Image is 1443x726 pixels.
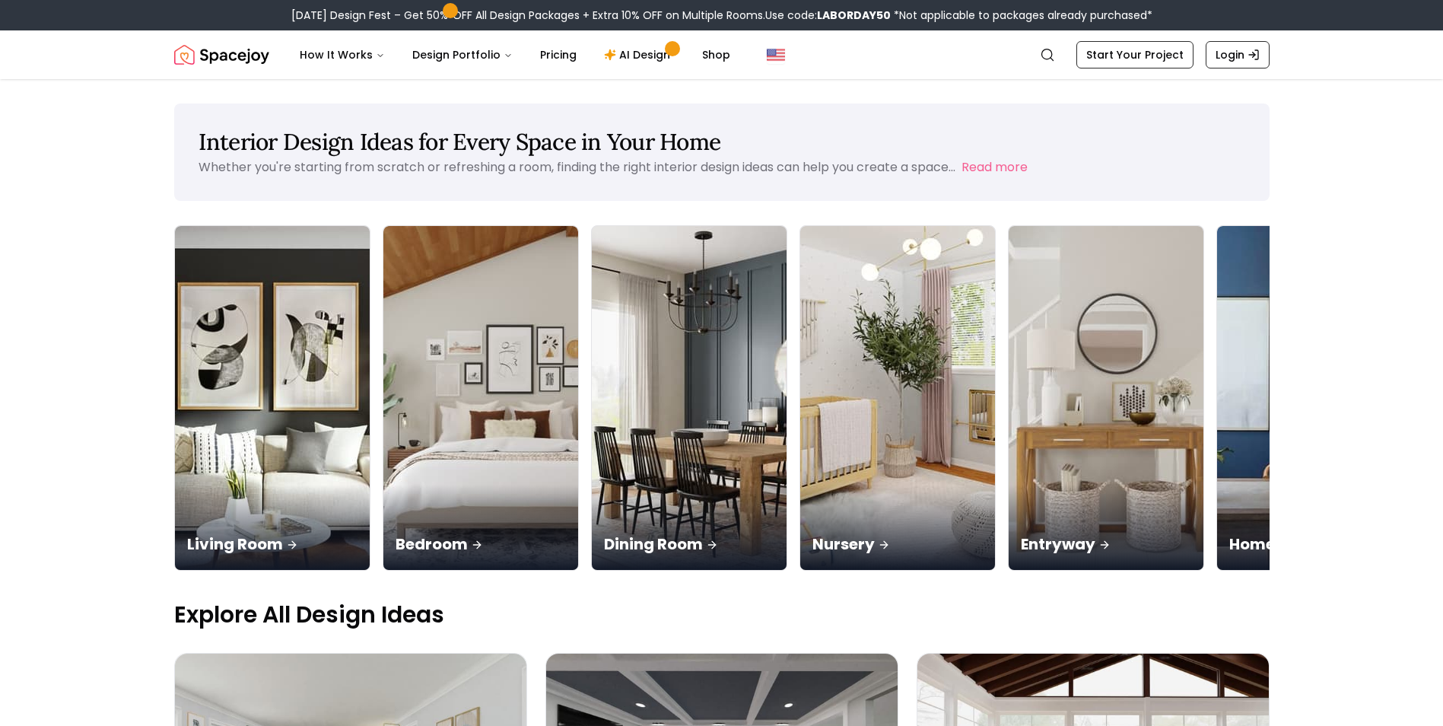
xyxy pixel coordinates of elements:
[174,30,1270,79] nav: Global
[199,128,1245,155] h1: Interior Design Ideas for Every Space in Your Home
[961,158,1028,177] button: Read more
[288,40,397,70] button: How It Works
[174,225,370,571] a: Living RoomLiving Room
[591,225,787,571] a: Dining RoomDining Room
[765,8,891,23] span: Use code:
[817,8,891,23] b: LABORDAY50
[174,40,269,70] img: Spacejoy Logo
[383,225,579,571] a: BedroomBedroom
[187,533,358,555] p: Living Room
[288,40,742,70] nav: Main
[199,158,955,176] p: Whether you're starting from scratch or refreshing a room, finding the right interior design idea...
[690,40,742,70] a: Shop
[383,226,578,570] img: Bedroom
[400,40,525,70] button: Design Portfolio
[174,40,269,70] a: Spacejoy
[1021,533,1191,555] p: Entryway
[1009,226,1203,570] img: Entryway
[1217,226,1412,570] img: Home Office
[1216,225,1413,571] a: Home OfficeHome Office
[1229,533,1400,555] p: Home Office
[1008,225,1204,571] a: EntrywayEntryway
[800,226,995,570] img: Nursery
[175,226,370,570] img: Living Room
[174,601,1270,629] p: Explore All Design Ideas
[1076,41,1193,68] a: Start Your Project
[812,533,983,555] p: Nursery
[767,46,785,64] img: United States
[799,225,996,571] a: NurseryNursery
[396,533,566,555] p: Bedroom
[1206,41,1270,68] a: Login
[592,226,787,570] img: Dining Room
[291,8,1152,23] div: [DATE] Design Fest – Get 50% OFF All Design Packages + Extra 10% OFF on Multiple Rooms.
[528,40,589,70] a: Pricing
[604,533,774,555] p: Dining Room
[592,40,687,70] a: AI Design
[891,8,1152,23] span: *Not applicable to packages already purchased*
